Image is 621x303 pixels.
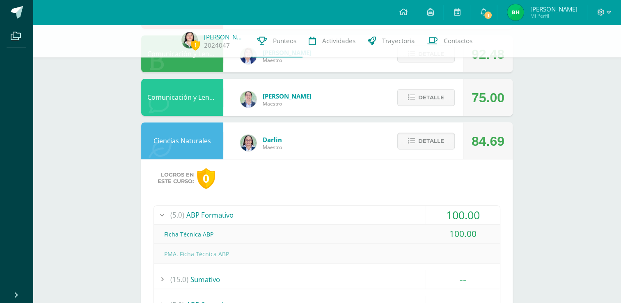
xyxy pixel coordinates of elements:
div: Sumativo [154,270,500,289]
span: (5.0) [170,206,184,224]
a: Punteos [251,25,302,57]
div: 100.00 [426,225,500,243]
span: (15.0) [170,270,188,289]
span: [PERSON_NAME] [530,5,577,13]
span: Maestro [263,144,282,151]
img: 7e8f4bfdf5fac32941a4a2fa2799f9b6.png [507,4,524,21]
div: Ficha Técnica ABP [154,225,500,243]
button: Detalle [397,133,455,149]
span: Maestro [263,57,312,64]
a: [PERSON_NAME] [204,33,245,41]
a: 2024047 [204,41,230,50]
span: 1 [191,40,200,50]
a: Contactos [421,25,479,57]
div: Ciencias Naturales [141,122,223,159]
div: 84.69 [472,123,504,160]
div: 100.00 [426,206,500,224]
span: Maestro [263,100,312,107]
button: Detalle [397,89,455,106]
img: bdeda482c249daf2390eb3a441c038f2.png [240,91,257,108]
img: 66ee61d5778ad043d47c5ceb8c8725b2.png [181,32,198,48]
div: 75.00 [472,79,504,116]
div: -- [426,270,500,289]
span: Mi Perfil [530,12,577,19]
div: Comunicación y Lenguaje Inglés [141,79,223,116]
span: Logros en este curso: [158,172,194,185]
img: 571966f00f586896050bf2f129d9ef0a.png [240,135,257,151]
span: Detalle [418,133,444,149]
span: Actividades [322,37,355,45]
a: Trayectoria [362,25,421,57]
div: PMA. Ficha Técnica ABP [154,245,500,263]
span: [PERSON_NAME] [263,92,312,100]
span: Trayectoria [382,37,415,45]
span: Contactos [444,37,472,45]
a: Actividades [302,25,362,57]
div: 0 [197,168,215,189]
span: 1 [484,11,493,20]
div: ABP Formativo [154,206,500,224]
span: Darlin [263,135,282,144]
span: Punteos [273,37,296,45]
span: Detalle [418,90,444,105]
